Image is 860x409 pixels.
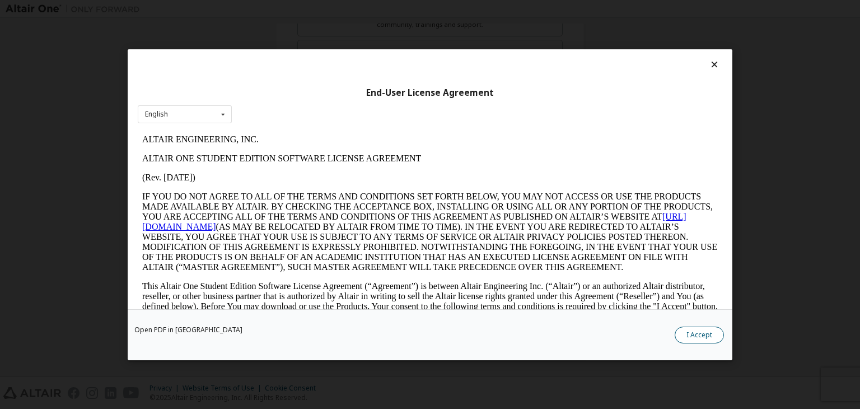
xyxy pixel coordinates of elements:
p: IF YOU DO NOT AGREE TO ALL OF THE TERMS AND CONDITIONS SET FORTH BELOW, YOU MAY NOT ACCESS OR USE... [4,62,580,142]
a: Open PDF in [GEOGRAPHIC_DATA] [134,327,242,333]
p: This Altair One Student Edition Software License Agreement (“Agreement”) is between Altair Engine... [4,151,580,192]
button: I Accept [675,327,724,343]
p: ALTAIR ENGINEERING, INC. [4,4,580,15]
a: [URL][DOMAIN_NAME] [4,82,549,101]
div: End-User License Agreement [138,87,722,98]
p: (Rev. [DATE]) [4,43,580,53]
div: English [145,111,168,118]
p: ALTAIR ONE STUDENT EDITION SOFTWARE LICENSE AGREEMENT [4,24,580,34]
